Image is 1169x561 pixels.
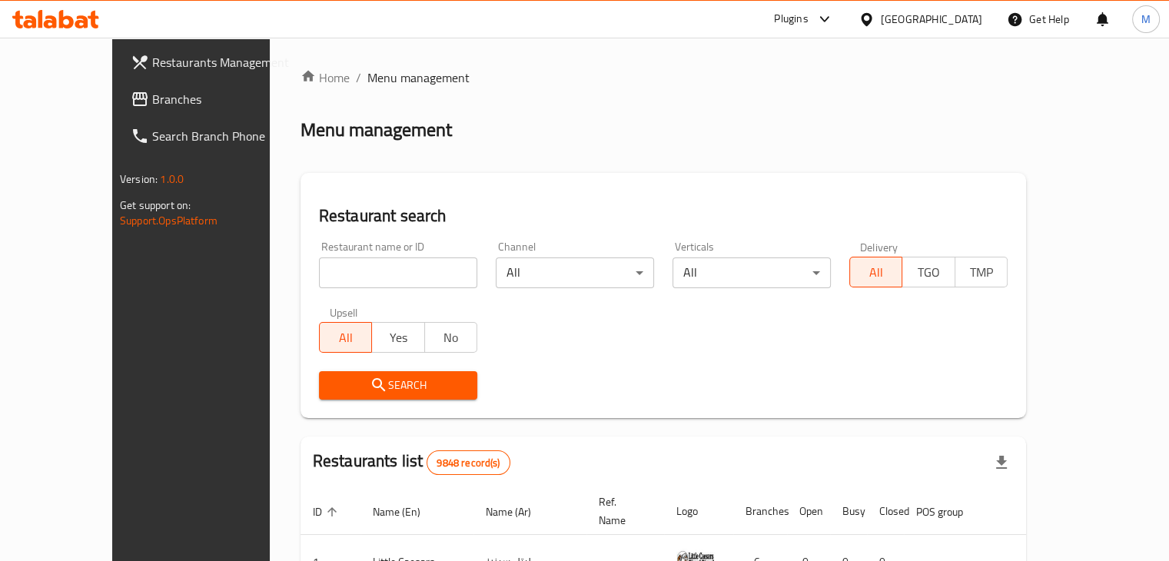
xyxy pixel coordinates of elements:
span: POS group [916,503,983,521]
span: M [1141,11,1151,28]
a: Support.OpsPlatform [120,211,218,231]
th: Logo [664,488,733,535]
span: Branches [152,90,295,108]
span: Search [331,376,465,395]
div: Plugins [774,10,808,28]
a: Search Branch Phone [118,118,307,154]
span: ID [313,503,342,521]
span: Menu management [367,68,470,87]
th: Busy [830,488,867,535]
button: No [424,322,477,353]
h2: Restaurant search [319,204,1008,227]
th: Branches [733,488,787,535]
span: 9848 record(s) [427,456,509,470]
span: Restaurants Management [152,53,295,71]
span: Name (Ar) [486,503,551,521]
div: [GEOGRAPHIC_DATA] [881,11,982,28]
div: Total records count [427,450,510,475]
button: TMP [955,257,1008,287]
span: TMP [961,261,1001,284]
span: 1.0.0 [160,169,184,189]
h2: Menu management [301,118,452,142]
a: Restaurants Management [118,44,307,81]
th: Closed [867,488,904,535]
a: Home [301,68,350,87]
span: TGO [908,261,948,284]
span: All [326,327,366,349]
div: All [496,257,654,288]
span: Get support on: [120,195,191,215]
div: Export file [983,444,1020,481]
nav: breadcrumb [301,68,1026,87]
button: Yes [371,322,424,353]
label: Upsell [330,307,358,317]
div: All [673,257,831,288]
input: Search for restaurant name or ID.. [319,257,477,288]
button: All [319,322,372,353]
span: Name (En) [373,503,440,521]
label: Delivery [860,241,898,252]
button: All [849,257,902,287]
li: / [356,68,361,87]
th: Open [787,488,830,535]
span: Search Branch Phone [152,127,295,145]
span: Version: [120,169,158,189]
span: No [431,327,471,349]
button: Search [319,371,477,400]
span: All [856,261,896,284]
span: Ref. Name [599,493,646,529]
span: Yes [378,327,418,349]
button: TGO [902,257,955,287]
h2: Restaurants list [313,450,510,475]
a: Branches [118,81,307,118]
